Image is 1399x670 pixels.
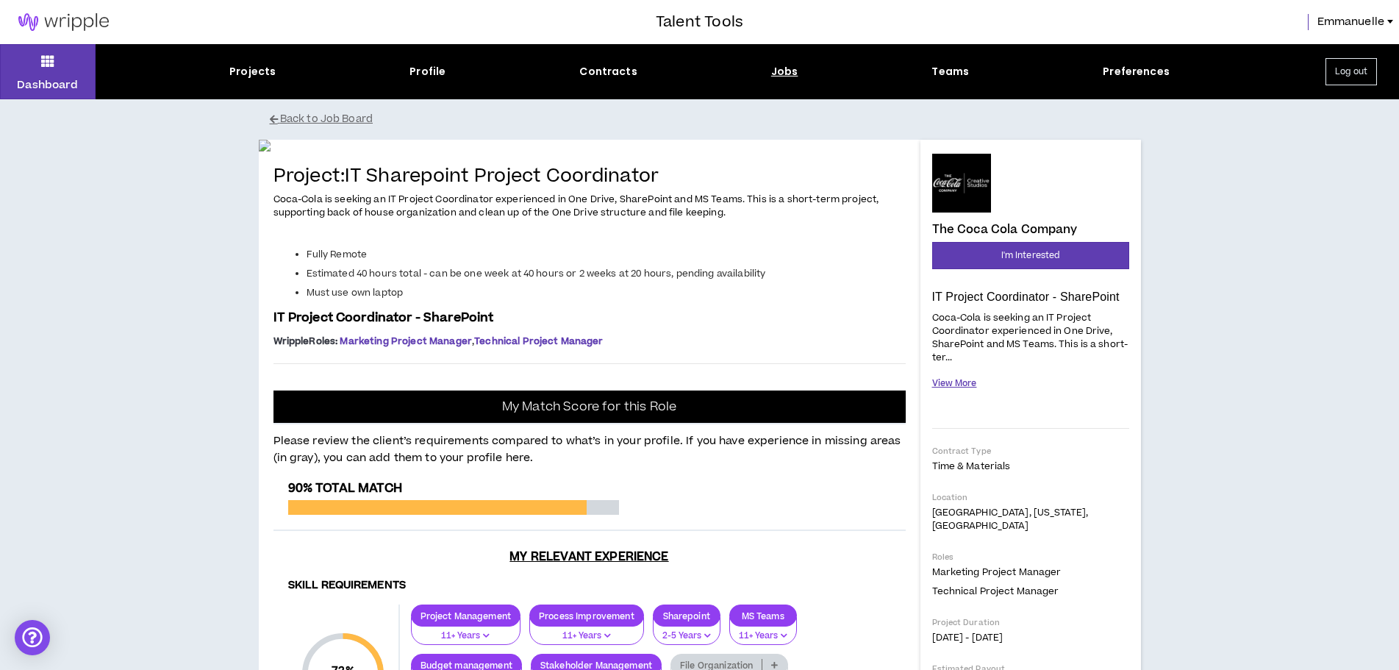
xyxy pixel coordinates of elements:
[579,64,637,79] div: Contracts
[273,424,906,466] p: Please review the client’s requirements compared to what’s in your profile. If you have experienc...
[412,610,520,621] p: Project Management
[932,492,1129,503] p: Location
[1103,64,1170,79] div: Preferences
[502,399,676,414] p: My Match Score for this Role
[932,506,1129,532] p: [GEOGRAPHIC_DATA], [US_STATE], [GEOGRAPHIC_DATA]
[932,371,977,396] button: View More
[932,446,1129,457] p: Contract Type
[307,248,368,261] span: Fully Remote
[288,480,402,497] span: 90% Total Match
[421,630,512,643] p: 11+ Years
[932,631,1129,644] p: [DATE] - [DATE]
[411,617,521,645] button: 11+ Years
[932,585,1059,598] span: Technical Project Manager
[229,64,276,79] div: Projects
[273,335,906,347] p: ,
[15,620,50,655] div: Open Intercom Messenger
[307,267,766,280] span: Estimated 40 hours total - can be one week at 40 hours or 2 weeks at 20 hours, pending availability
[653,617,720,645] button: 2-5 Years
[729,617,797,645] button: 11+ Years
[529,617,644,645] button: 11+ Years
[409,64,446,79] div: Profile
[340,335,472,348] span: Marketing Project Manager
[273,193,879,219] span: Coca-Cola is seeking an IT Project Coordinator experienced in One Drive, SharePoint and MS Teams....
[932,617,1129,628] p: Project Duration
[539,630,634,643] p: 11+ Years
[932,566,1062,579] span: Marketing Project Manager
[932,460,1129,473] p: Time & Materials
[932,290,1129,304] p: IT Project Coordinator - SharePoint
[931,64,969,79] div: Teams
[17,77,78,93] p: Dashboard
[474,335,604,348] span: Technical Project Manager
[662,630,711,643] p: 2-5 Years
[932,552,1129,563] p: Roles
[932,310,1129,365] p: Coca-Cola is seeking an IT Project Coordinator experienced in One Drive, SharePoint and MS Teams....
[288,579,891,593] h4: Skill Requirements
[932,242,1129,269] button: I'm Interested
[656,11,743,33] h3: Talent Tools
[1001,249,1060,263] span: I'm Interested
[730,610,796,621] p: MS Teams
[739,630,787,643] p: 11+ Years
[270,107,1152,132] button: Back to Job Board
[273,335,338,348] span: Wripple Roles :
[1317,14,1384,30] span: Emmanuelle
[307,286,404,299] span: Must use own laptop
[932,223,1078,236] h4: The Coca Cola Company
[273,166,906,188] h4: Project: IT Sharepoint Project Coordinator
[530,610,643,621] p: Process Improvement
[259,140,920,152] img: qQ61IvAPsgyA0LjzXi0HG8zzlmzUfWARl0T9Lakt.png
[654,610,720,621] p: Sharepoint
[273,309,494,327] span: IT Project Coordinator - SharePoint
[1325,58,1377,85] button: Log out
[273,549,906,564] h3: My Relevant Experience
